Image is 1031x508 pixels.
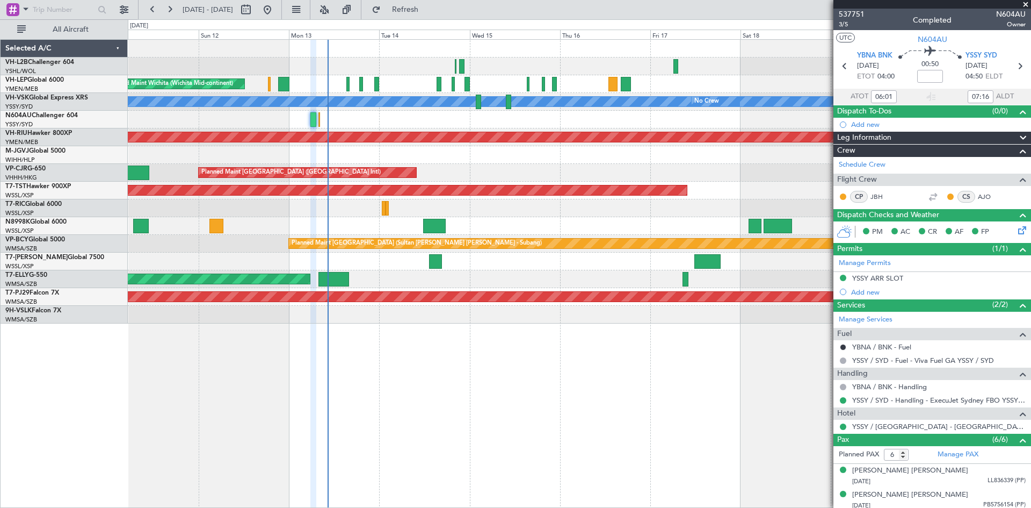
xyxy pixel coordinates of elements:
[379,30,469,39] div: Tue 14
[470,30,560,39] div: Wed 15
[850,191,868,203] div: CP
[100,76,233,92] div: Unplanned Maint Wichita (Wichita Mid-continent)
[837,434,849,446] span: Pax
[839,160,885,170] a: Schedule Crew
[877,71,895,82] span: 04:00
[694,94,719,110] div: No Crew
[5,201,25,208] span: T7-RIC
[852,342,911,352] a: YBNA / BNK - Fuel
[5,254,68,261] span: T7-[PERSON_NAME]
[5,272,29,278] span: T7-ELLY
[837,299,865,312] span: Services
[857,51,892,61] span: YBNA BNK
[857,61,879,71] span: [DATE]
[5,112,78,119] a: N604AUChallenger 604
[5,112,32,119] span: N604AU
[5,130,72,137] a: VH-RIUHawker 800XP
[978,192,1002,202] a: AJO
[955,227,963,238] span: AF
[988,476,1026,485] span: LL836339 (PP)
[852,490,968,500] div: [PERSON_NAME] [PERSON_NAME]
[992,299,1008,310] span: (2/2)
[201,164,381,181] div: Planned Maint [GEOGRAPHIC_DATA] ([GEOGRAPHIC_DATA] Intl)
[913,15,952,26] div: Completed
[831,30,921,39] div: Sun 19
[839,314,892,325] a: Manage Services
[852,466,968,476] div: [PERSON_NAME] [PERSON_NAME]
[5,262,34,270] a: WSSL/XSP
[650,30,740,39] div: Fri 17
[5,219,30,225] span: N8998K
[5,156,35,164] a: WIHH/HLP
[5,219,67,225] a: N8998KGlobal 6000
[5,237,28,243] span: VP-BCY
[872,227,883,238] span: PM
[992,243,1008,254] span: (1/1)
[837,368,868,380] span: Handling
[5,174,37,182] a: VHHH/HKG
[5,59,28,66] span: VH-L2B
[965,71,983,82] span: 04:50
[852,477,870,485] span: [DATE]
[870,192,895,202] a: JBH
[5,245,37,253] a: WMSA/SZB
[5,138,38,146] a: YMEN/MEB
[852,274,903,283] div: YSSY ARR SLOT
[5,183,71,190] a: T7-TSTHawker 900XP
[996,91,1014,102] span: ALDT
[5,316,37,324] a: WMSA/SZB
[5,201,62,208] a: T7-RICGlobal 6000
[5,237,65,243] a: VP-BCYGlobal 5000
[851,288,1026,297] div: Add new
[857,71,875,82] span: ETOT
[957,191,975,203] div: CS
[5,290,30,296] span: T7-PJ29
[5,272,47,278] a: T7-ELLYG-550
[852,382,927,391] a: YBNA / BNK - Handling
[5,95,88,101] a: VH-VSKGlobal Express XRS
[5,166,27,172] span: VP-CJR
[5,290,59,296] a: T7-PJ29Falcon 7X
[996,9,1026,20] span: N604AU
[199,30,289,39] div: Sun 12
[837,145,855,157] span: Crew
[837,328,852,340] span: Fuel
[839,258,891,269] a: Manage Permits
[367,1,431,18] button: Refresh
[992,434,1008,445] span: (6/6)
[837,407,855,420] span: Hotel
[851,91,868,102] span: ATOT
[852,422,1026,431] a: YSSY / [GEOGRAPHIC_DATA] - [GEOGRAPHIC_DATA] [GEOGRAPHIC_DATA] / SYD
[28,26,113,33] span: All Aircraft
[901,227,910,238] span: AC
[5,280,37,288] a: WMSA/SZB
[5,103,33,111] a: YSSY/SYD
[183,5,233,15] span: [DATE] - [DATE]
[968,90,993,103] input: --:--
[836,33,855,42] button: UTC
[5,307,61,314] a: 9H-VSLKFalcon 7X
[985,71,1003,82] span: ELDT
[5,95,29,101] span: VH-VSK
[921,59,939,70] span: 00:50
[12,21,117,38] button: All Aircraft
[839,449,879,460] label: Planned PAX
[918,34,947,45] span: N604AU
[5,254,104,261] a: T7-[PERSON_NAME]Global 7500
[938,449,978,460] a: Manage PAX
[852,356,994,365] a: YSSY / SYD - Fuel - Viva Fuel GA YSSY / SYD
[837,209,939,221] span: Dispatch Checks and Weather
[837,132,891,144] span: Leg Information
[871,90,897,103] input: --:--
[5,191,34,199] a: WSSL/XSP
[965,61,988,71] span: [DATE]
[837,243,862,255] span: Permits
[5,130,27,137] span: VH-RIU
[5,166,46,172] a: VP-CJRG-650
[289,30,379,39] div: Mon 13
[851,120,1026,129] div: Add new
[5,148,66,154] a: M-JGVJGlobal 5000
[981,227,989,238] span: FP
[5,298,37,306] a: WMSA/SZB
[5,67,36,75] a: YSHL/WOL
